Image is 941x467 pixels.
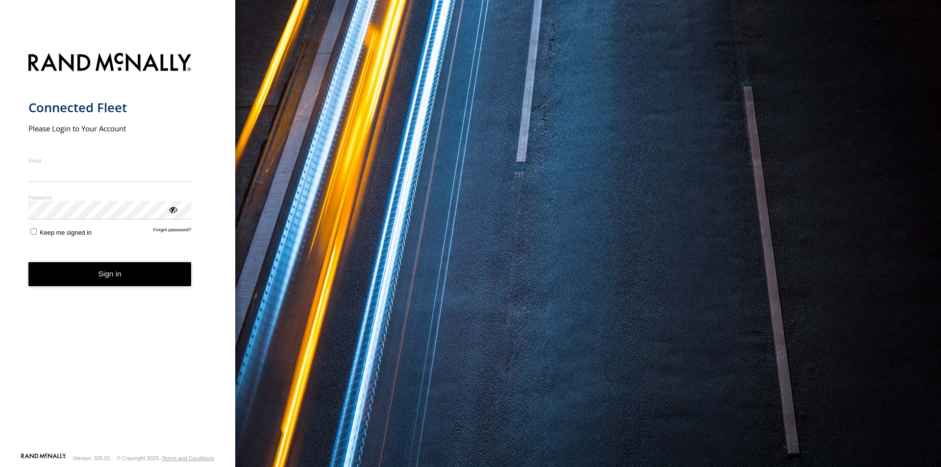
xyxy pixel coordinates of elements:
[73,455,110,461] div: Version: 305.01
[153,227,192,236] a: Forgot password?
[117,455,214,461] div: © Copyright 2025 -
[30,228,37,235] input: Keep me signed in
[28,51,192,76] img: Rand McNally
[21,453,66,463] a: Visit our Website
[28,194,192,201] label: Password
[28,99,192,116] h1: Connected Fleet
[168,204,177,214] div: ViewPassword
[162,455,214,461] a: Terms and Conditions
[40,229,92,236] span: Keep me signed in
[28,47,207,452] form: main
[28,157,192,164] label: Email
[28,123,192,133] h2: Please Login to Your Account
[28,262,192,286] button: Sign in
